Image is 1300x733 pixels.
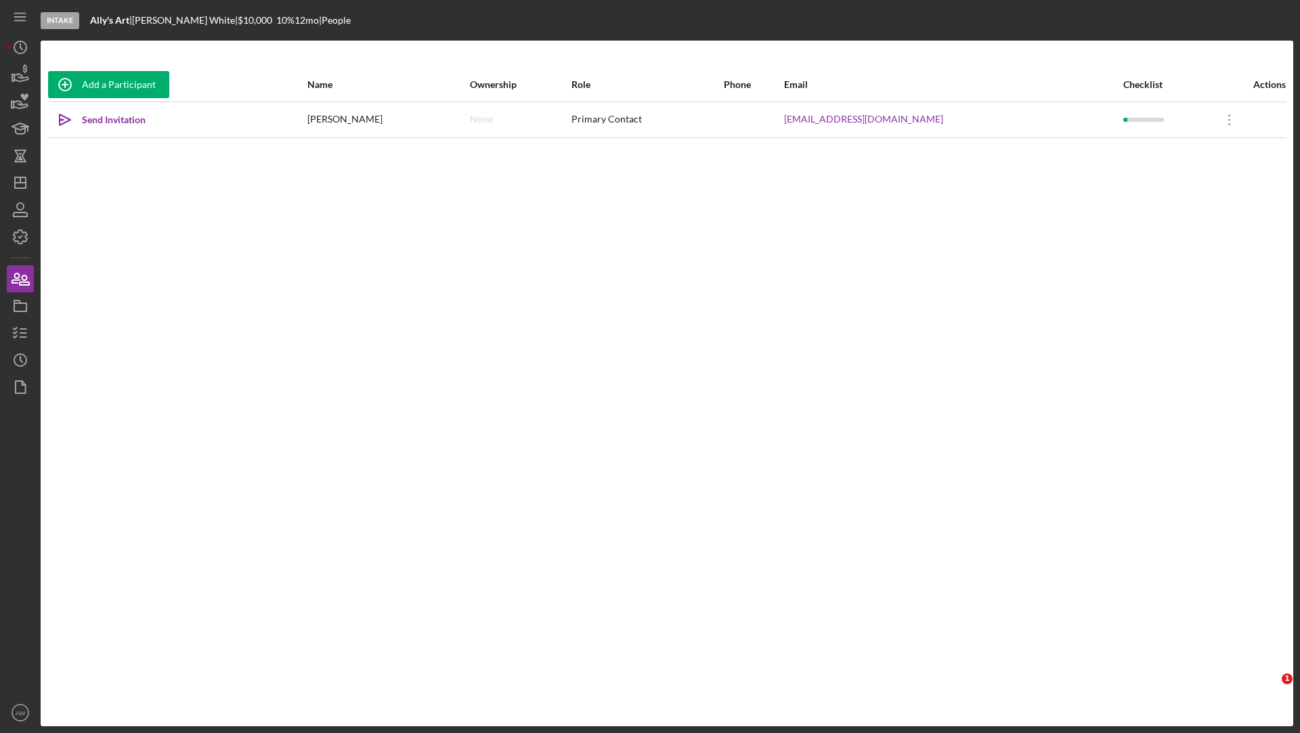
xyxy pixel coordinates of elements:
[470,114,493,125] div: None
[82,71,156,98] div: Add a Participant
[307,103,468,137] div: [PERSON_NAME]
[132,15,238,26] div: [PERSON_NAME] White |
[319,15,351,26] div: | People
[82,106,146,133] div: Send Invitation
[784,79,1123,90] div: Email
[48,71,169,98] button: Add a Participant
[1282,673,1293,684] span: 1
[571,79,722,90] div: Role
[470,79,570,90] div: Ownership
[238,14,272,26] span: $10,000
[41,12,79,29] div: Intake
[1254,673,1286,706] iframe: Intercom live chat
[784,114,943,125] a: [EMAIL_ADDRESS][DOMAIN_NAME]
[90,14,129,26] b: Ally's Art
[15,709,26,717] text: AW
[571,103,722,137] div: Primary Contact
[307,79,468,90] div: Name
[90,15,132,26] div: |
[7,699,34,726] button: AW
[1123,79,1211,90] div: Checklist
[1213,79,1286,90] div: Actions
[295,15,319,26] div: 12 mo
[724,79,783,90] div: Phone
[48,106,159,133] button: Send Invitation
[276,15,295,26] div: 10 %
